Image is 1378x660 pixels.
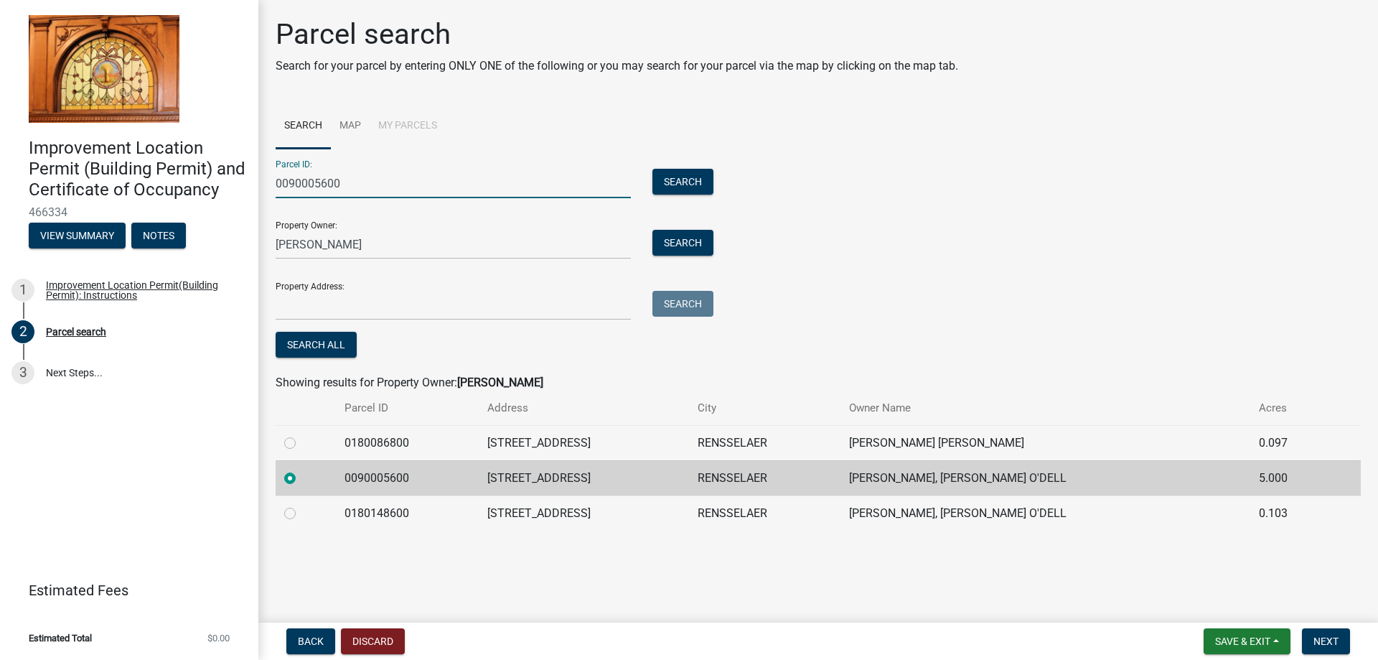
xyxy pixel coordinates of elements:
td: [STREET_ADDRESS] [479,460,689,496]
button: Save & Exit [1204,628,1290,654]
div: 3 [11,361,34,384]
td: [STREET_ADDRESS] [479,496,689,531]
td: 5.000 [1250,460,1331,496]
div: 1 [11,279,34,302]
h1: Parcel search [276,17,958,52]
td: [PERSON_NAME], [PERSON_NAME] O'DELL [840,460,1250,496]
th: Owner Name [840,391,1250,425]
button: View Summary [29,223,126,248]
td: RENSSELAER [689,496,840,531]
td: 0090005600 [336,460,479,496]
button: Notes [131,223,186,248]
wm-modal-confirm: Summary [29,231,126,243]
div: 2 [11,320,34,343]
a: Search [276,103,331,149]
p: Search for your parcel by entering ONLY ONE of the following or you may search for your parcel vi... [276,57,958,75]
strong: [PERSON_NAME] [457,376,543,389]
button: Search [652,169,713,195]
th: Parcel ID [336,391,479,425]
a: Map [331,103,370,149]
span: Estimated Total [29,633,92,643]
td: 0.097 [1250,425,1331,460]
button: Search All [276,332,357,358]
div: Parcel search [46,327,106,337]
td: 0180148600 [336,496,479,531]
td: [PERSON_NAME], [PERSON_NAME] O'DELL [840,496,1250,531]
td: [PERSON_NAME] [PERSON_NAME] [840,425,1250,460]
span: Save & Exit [1215,636,1270,647]
span: 466334 [29,205,230,219]
button: Search [652,230,713,256]
div: Improvement Location Permit(Building Permit): Instructions [46,280,235,300]
span: Next [1313,636,1339,647]
span: Back [298,636,324,647]
td: 0.103 [1250,496,1331,531]
img: Jasper County, Indiana [29,15,179,123]
td: [STREET_ADDRESS] [479,425,689,460]
a: Estimated Fees [11,576,235,605]
h4: Improvement Location Permit (Building Permit) and Certificate of Occupancy [29,138,247,200]
div: Showing results for Property Owner: [276,374,1361,391]
wm-modal-confirm: Notes [131,231,186,243]
td: RENSSELAER [689,460,840,496]
span: $0.00 [207,633,230,643]
th: Acres [1250,391,1331,425]
th: Address [479,391,689,425]
td: 0180086800 [336,425,479,460]
td: RENSSELAER [689,425,840,460]
button: Next [1302,628,1350,654]
button: Discard [341,628,405,654]
button: Back [286,628,335,654]
th: City [689,391,840,425]
button: Search [652,291,713,317]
